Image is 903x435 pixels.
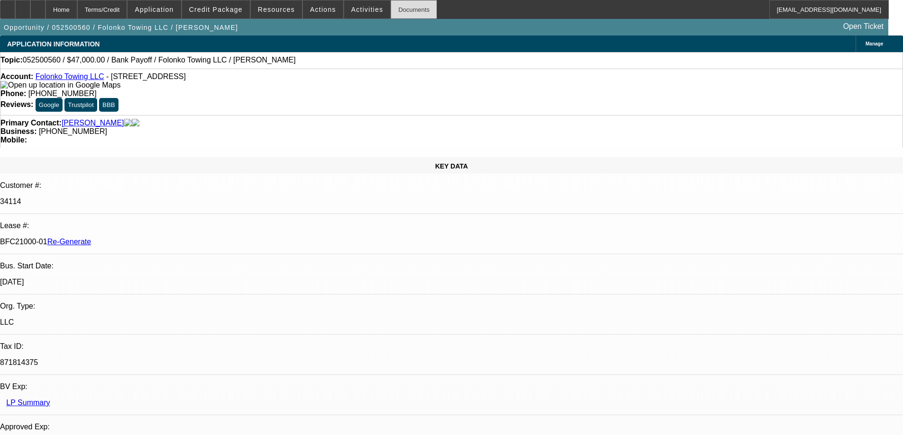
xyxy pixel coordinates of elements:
[0,136,27,144] strong: Mobile:
[4,24,238,31] span: Opportunity / 052500560 / Folonko Towing LLC / [PERSON_NAME]
[182,0,250,18] button: Credit Package
[62,119,124,127] a: [PERSON_NAME]
[435,162,468,170] span: KEY DATA
[0,89,26,98] strong: Phone:
[866,41,883,46] span: Manage
[47,238,91,246] a: Re-Generate
[0,127,36,135] strong: Business:
[839,18,887,35] a: Open Ticket
[303,0,343,18] button: Actions
[0,100,33,108] strong: Reviews:
[39,127,107,135] span: [PHONE_NUMBER]
[99,98,119,112] button: BBB
[310,6,336,13] span: Actions
[0,81,120,89] img: Open up location in Google Maps
[36,98,63,112] button: Google
[124,119,132,127] img: facebook-icon.png
[6,399,50,407] a: LP Summary
[351,6,383,13] span: Activities
[0,119,62,127] strong: Primary Contact:
[23,56,296,64] span: 052500560 / $47,000.00 / Bank Payoff / Folonko Towing LLC / [PERSON_NAME]
[132,119,139,127] img: linkedin-icon.png
[258,6,295,13] span: Resources
[64,98,97,112] button: Trustpilot
[0,81,120,89] a: View Google Maps
[36,72,104,80] a: Folonko Towing LLC
[189,6,243,13] span: Credit Package
[0,72,33,80] strong: Account:
[344,0,391,18] button: Activities
[128,0,181,18] button: Application
[106,72,186,80] span: - [STREET_ADDRESS]
[135,6,173,13] span: Application
[251,0,302,18] button: Resources
[7,40,100,48] span: APPLICATION INFORMATION
[0,56,23,64] strong: Topic:
[28,89,97,98] span: [PHONE_NUMBER]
